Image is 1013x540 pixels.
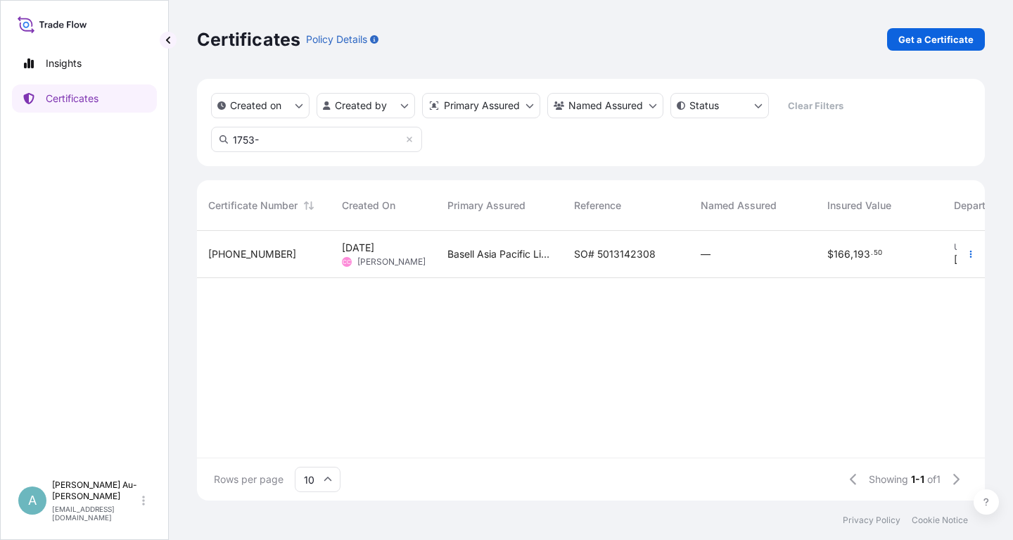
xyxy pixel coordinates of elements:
[898,32,974,46] p: Get a Certificate
[46,92,98,106] p: Certificates
[447,247,552,261] span: Basell Asia Pacific Limited
[197,28,300,51] p: Certificates
[887,28,985,51] a: Get a Certificate
[211,127,422,152] input: Search Certificate or Reference...
[447,199,525,213] span: Primary Assured
[208,247,296,261] span: [PHONE_NUMBER]
[343,255,351,269] span: CC
[869,472,908,486] span: Showing
[853,249,870,259] span: 193
[342,199,395,213] span: Created On
[574,199,621,213] span: Reference
[874,251,882,256] span: 50
[834,249,850,259] span: 166
[52,505,139,522] p: [EMAIL_ADDRESS][DOMAIN_NAME]
[357,256,426,268] span: [PERSON_NAME]
[230,99,281,113] p: Created on
[871,251,873,256] span: .
[211,93,310,118] button: createdOn Filter options
[701,247,711,261] span: —
[300,197,317,214] button: Sort
[827,199,891,213] span: Insured Value
[422,93,540,118] button: distributor Filter options
[788,99,843,113] p: Clear Filters
[342,241,374,255] span: [DATE]
[52,479,139,502] p: [PERSON_NAME] Au-[PERSON_NAME]
[912,515,968,526] a: Cookie Notice
[214,472,283,486] span: Rows per page
[12,49,157,77] a: Insights
[46,56,82,70] p: Insights
[911,472,924,486] span: 1-1
[954,253,986,267] span: [DATE]
[12,84,157,113] a: Certificates
[444,99,520,113] p: Primary Assured
[28,494,37,508] span: A
[689,99,719,113] p: Status
[827,249,834,259] span: $
[701,199,777,213] span: Named Assured
[317,93,415,118] button: createdBy Filter options
[335,99,387,113] p: Created by
[208,199,298,213] span: Certificate Number
[306,32,367,46] p: Policy Details
[843,515,900,526] a: Privacy Policy
[776,94,855,117] button: Clear Filters
[568,99,643,113] p: Named Assured
[670,93,769,118] button: certificateStatus Filter options
[954,199,1000,213] span: Departure
[547,93,663,118] button: cargoOwner Filter options
[927,472,941,486] span: of 1
[850,249,853,259] span: ,
[574,247,656,261] span: SO# 5013142308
